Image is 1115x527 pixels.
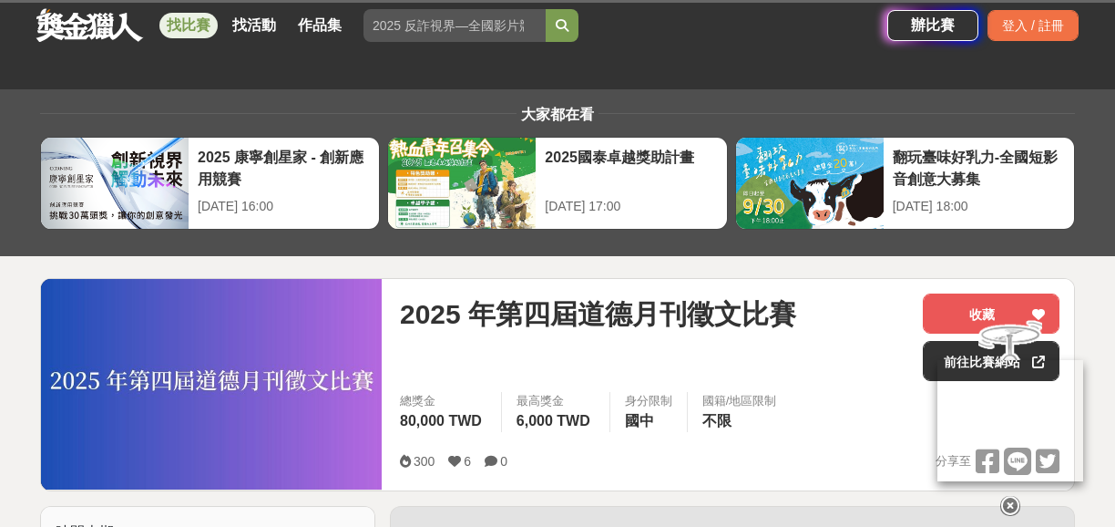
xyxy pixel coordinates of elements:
[400,294,796,335] span: 2025 年第四屆道德月刊徵文比賽
[545,147,717,188] div: 2025國泰卓越獎助計畫
[225,13,283,38] a: 找活動
[291,13,349,38] a: 作品集
[198,197,370,216] div: [DATE] 16:00
[893,147,1065,188] div: 翻玩臺味好乳力-全國短影音創意大募集
[893,197,1065,216] div: [DATE] 18:00
[923,294,1059,334] button: 收藏
[400,413,482,429] span: 80,000 TWD
[198,147,370,188] div: 2025 康寧創星家 - 創新應用競賽
[702,413,731,429] span: 不限
[517,392,595,410] span: 最高獎金
[159,13,218,38] a: 找比賽
[500,454,507,469] span: 0
[735,137,1075,230] a: 翻玩臺味好乳力-全國短影音創意大募集[DATE] 18:00
[387,137,727,230] a: 2025國泰卓越獎助計畫[DATE] 17:00
[987,10,1079,41] div: 登入 / 註冊
[517,413,590,429] span: 6,000 TWD
[363,9,546,42] input: 2025 反詐視界—全國影片競賽
[400,392,486,410] span: 總獎金
[545,197,717,216] div: [DATE] 17:00
[414,454,435,469] span: 300
[464,454,471,469] span: 6
[625,413,654,429] span: 國中
[41,279,382,490] img: Cover Image
[887,10,978,41] a: 辦比賽
[40,137,380,230] a: 2025 康寧創星家 - 創新應用競賽[DATE] 16:00
[702,392,777,410] div: 國籍/地區限制
[625,392,672,410] div: 身分限制
[517,107,598,122] span: 大家都在看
